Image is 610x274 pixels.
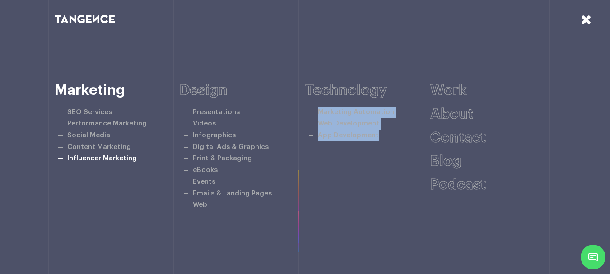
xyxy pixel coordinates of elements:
[305,83,431,98] h6: Technology
[180,83,305,98] h6: Design
[67,132,110,139] a: Social Media
[318,120,379,127] a: Web Development
[193,201,207,208] a: Web
[193,155,252,162] a: Print & Packaging
[318,109,394,116] a: Marketing Automation
[430,83,467,98] a: Work
[430,107,473,121] a: About
[67,109,112,116] a: SEO Services
[67,144,131,150] a: Content Marketing
[193,178,215,185] a: Events
[193,109,240,116] a: Presentations
[430,177,486,192] a: Podcast
[430,130,486,145] a: Contact
[193,120,216,127] a: Videos
[193,167,218,173] a: eBooks
[581,245,605,269] span: Chat Widget
[67,120,147,127] a: Performance Marketing
[67,155,137,162] a: Influencer Marketing
[318,132,379,139] a: App Development
[193,132,236,139] a: Infographics
[430,154,461,168] a: Blog
[193,144,269,150] a: Digital Ads & Graphics
[55,83,180,98] h6: Marketing
[193,190,272,197] a: Emails & Landing Pages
